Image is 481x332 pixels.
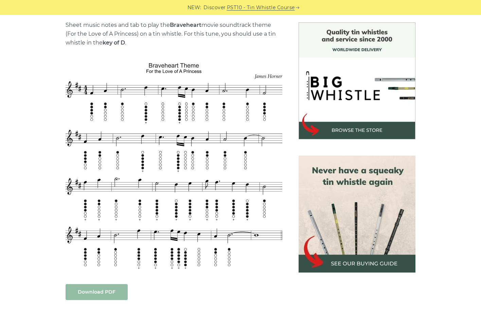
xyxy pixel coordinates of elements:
p: Sheet music notes and tab to play the movie soundtrack theme (For the Love of A Princess) on a ti... [66,21,282,47]
span: Discover [203,4,226,12]
strong: Braveheart [170,22,201,28]
img: BigWhistle Tin Whistle Store [299,22,415,139]
a: PST10 - Tin Whistle Course [227,4,295,12]
img: tin whistle buying guide [299,156,415,273]
strong: key of D [103,39,125,46]
a: Download PDF [66,284,128,300]
span: NEW: [188,4,201,12]
img: Braveheart Theme Tin Whistle Tab & Sheet Music [66,61,282,270]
